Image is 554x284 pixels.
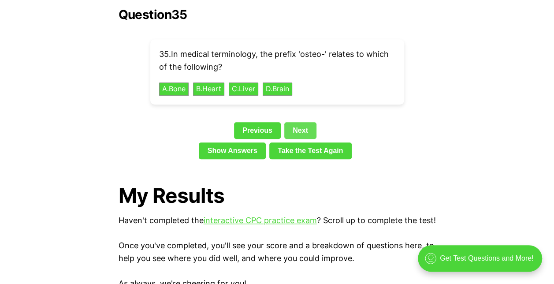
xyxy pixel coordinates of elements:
button: A.Bone [159,82,189,96]
h2: Question 35 [119,7,436,22]
a: interactive CPC practice exam [204,216,317,225]
p: 35 . In medical terminology, the prefix 'osteo-' relates to which of the following? [159,48,395,74]
a: Previous [234,122,281,139]
p: Haven't completed the ? Scroll up to complete the test! [119,214,436,227]
p: Once you've completed, you'll see your score and a breakdown of questions here, to help you see w... [119,239,436,265]
button: C.Liver [229,82,258,96]
button: D.Brain [263,82,292,96]
button: B.Heart [193,82,224,96]
a: Next [284,122,316,139]
a: Show Answers [199,142,266,159]
h1: My Results [119,184,436,207]
iframe: portal-trigger [410,241,554,284]
a: Take the Test Again [269,142,352,159]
